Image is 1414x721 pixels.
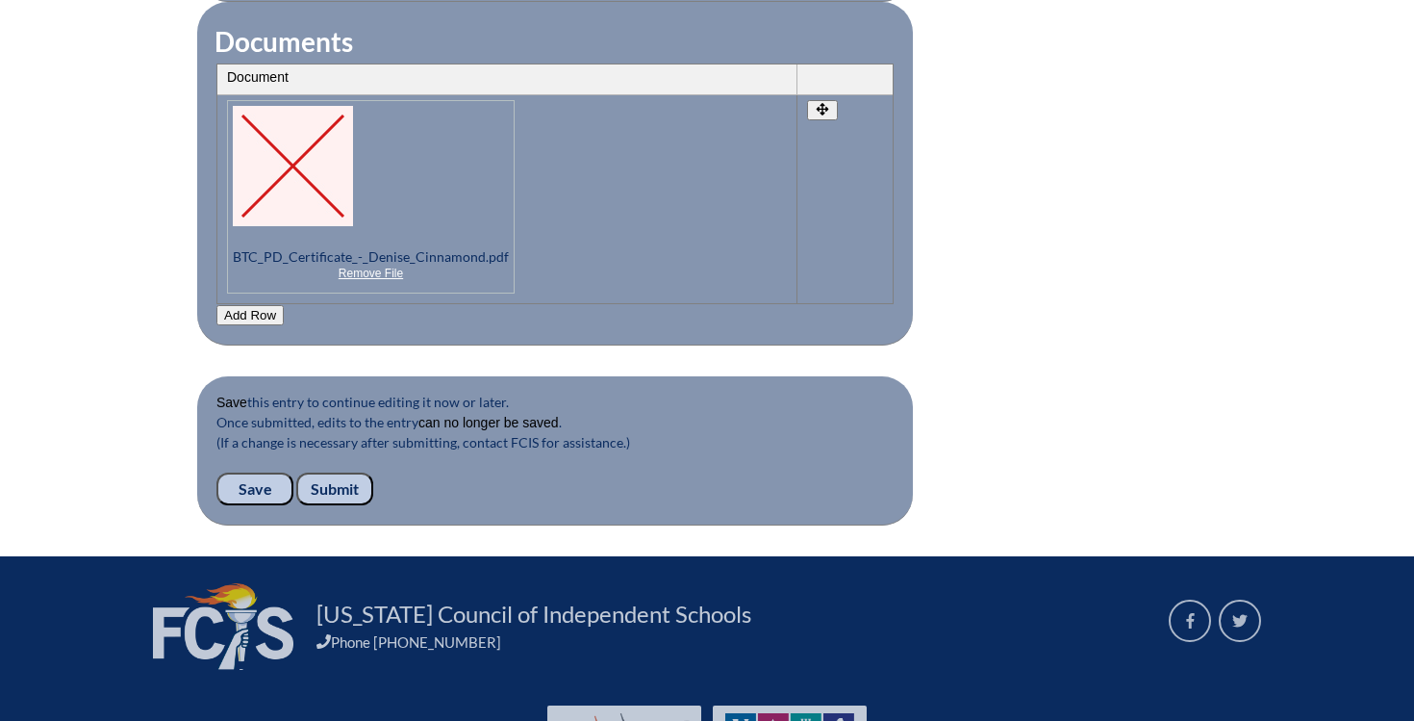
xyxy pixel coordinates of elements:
[216,392,894,412] p: this entry to continue editing it now or later.
[233,106,353,226] img: BTC_PD_Certificate_-_Denise_Cinnamond.pdf
[418,415,559,430] b: can no longer be saved
[216,473,293,505] input: Save
[217,64,797,95] th: Document
[316,633,1146,651] div: Phone [PHONE_NUMBER]
[227,100,515,294] p: BTC_PD_Certificate_-_Denise_Cinnamond.pdf
[296,473,373,505] input: Submit
[216,412,894,473] p: Once submitted, edits to the entry . (If a change is necessary after submitting, contact FCIS for...
[153,583,293,670] img: FCIS_logo_white
[213,25,355,58] legend: Documents
[309,599,759,630] a: [US_STATE] Council of Independent Schools
[233,267,509,280] a: Remove File
[216,305,284,325] button: Add Row
[216,395,247,410] b: Save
